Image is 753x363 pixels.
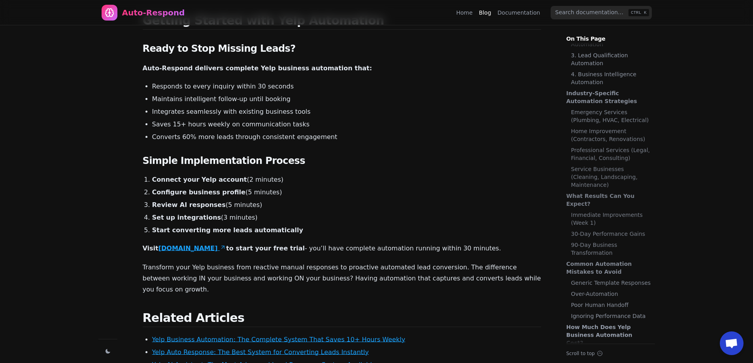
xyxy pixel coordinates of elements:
li: (3 minutes) [152,213,541,222]
a: Yelp Business Automation: The Complete System That Saves 10+ Hours Weekly [152,336,406,343]
a: 3. Lead Qualification Automation [571,51,651,67]
strong: Set up integrations [152,214,221,221]
h3: Simple Implementation Process [143,154,541,167]
a: 4. Business Intelligence Automation [571,70,651,86]
a: Service Businesses (Cleaning, Landscaping, Maintenance) [571,165,651,189]
a: Common Automation Mistakes to Avoid [566,260,651,276]
li: Maintains intelligent follow-up until booking [152,94,541,104]
a: Generic Template Responses [571,279,651,287]
div: Auto-Respond [122,7,185,18]
a: Home Improvement (Contractors, Renovations) [571,127,651,143]
strong: Connect your Yelp account [152,176,247,183]
li: Responds to every inquiry within 30 seconds [152,82,541,91]
li: Saves 15+ hours weekly on communication tasks [152,120,541,129]
strong: Configure business profile [152,188,245,196]
a: How Much Does Yelp Business Automation Cost? [566,323,651,347]
p: On This Page [560,25,661,43]
a: Open chat [720,331,744,355]
strong: Start converting more leads automatically [152,226,303,234]
a: Industry-Specific Automation Strategies [566,89,651,105]
a: Ignoring Performance Data [571,312,651,320]
a: 90-Day Business Transformation [571,241,651,257]
a: Home page [102,5,185,21]
strong: Visit to start your free trial [143,245,305,252]
li: (2 minutes) [152,175,541,184]
a: Professional Services (Legal, Financial, Consulting) [571,146,651,162]
li: Integrates seamlessly with existing business tools [152,107,541,117]
li: Converts 60% more leads through consistent engagement [152,132,541,142]
h2: Related Articles [143,311,541,327]
input: Search documentation… [551,6,652,19]
a: Poor Human Handoff [571,301,651,309]
a: Blog [479,9,491,17]
a: Over-Automation [571,290,651,298]
button: Scroll to top [566,350,655,357]
a: Home [456,9,472,17]
a: 30-Day Performance Gains [571,230,651,238]
a: What Results Can You Expect? [566,192,651,208]
li: (5 minutes) [152,200,541,210]
a: Yelp Auto Response: The Best System for Converting Leads Instantly [152,348,369,356]
a: Immediate Improvements (Week 1) [571,211,651,227]
p: Transform your Yelp business from reactive manual responses to proactive automated lead conversio... [143,262,541,295]
a: [DOMAIN_NAME] [159,245,226,252]
p: - you’ll have complete automation running within 30 minutes. [143,243,541,254]
a: Emergency Services (Plumbing, HVAC, Electrical) [571,108,651,124]
a: Documentation [498,9,540,17]
strong: Review AI responses [152,201,226,209]
h3: Ready to Stop Missing Leads? [143,42,541,55]
li: (5 minutes) [152,188,541,197]
button: Change theme [102,346,113,357]
strong: Auto-Respond delivers complete Yelp business automation that: [143,64,372,72]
